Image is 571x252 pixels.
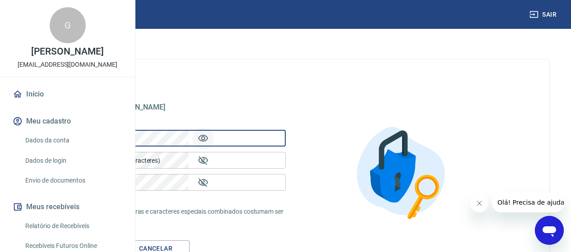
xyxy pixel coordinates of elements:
button: Sair [528,6,560,23]
p: [EMAIL_ADDRESS][DOMAIN_NAME] [18,60,117,69]
div: G [50,7,86,43]
iframe: Mensagem da empresa [492,192,564,212]
button: Mostrar/esconder senha [192,172,214,193]
a: Dados de login [22,151,124,170]
iframe: Botão para abrir a janela de mensagens [535,216,564,245]
a: Relatório de Recebíveis [22,217,124,235]
button: Meu cadastro [11,111,124,131]
p: [PERSON_NAME] [31,47,103,56]
button: Meus recebíveis [11,197,124,217]
a: Dados da conta [22,131,124,150]
span: [EMAIL_ADDRESS][DOMAIN_NAME] [51,103,165,111]
img: Alterar senha [344,114,462,231]
a: Envio de documentos [22,171,124,190]
button: Mostrar/esconder senha [192,128,214,149]
button: Mostrar/esconder senha [192,150,214,171]
iframe: Fechar mensagem [470,194,488,212]
p: senhas com números, letras e caracteres especiais combinados costumam ser mais seguras. [51,207,286,226]
span: Olá! Precisa de ajuda? [5,6,76,14]
a: Início [11,84,124,104]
